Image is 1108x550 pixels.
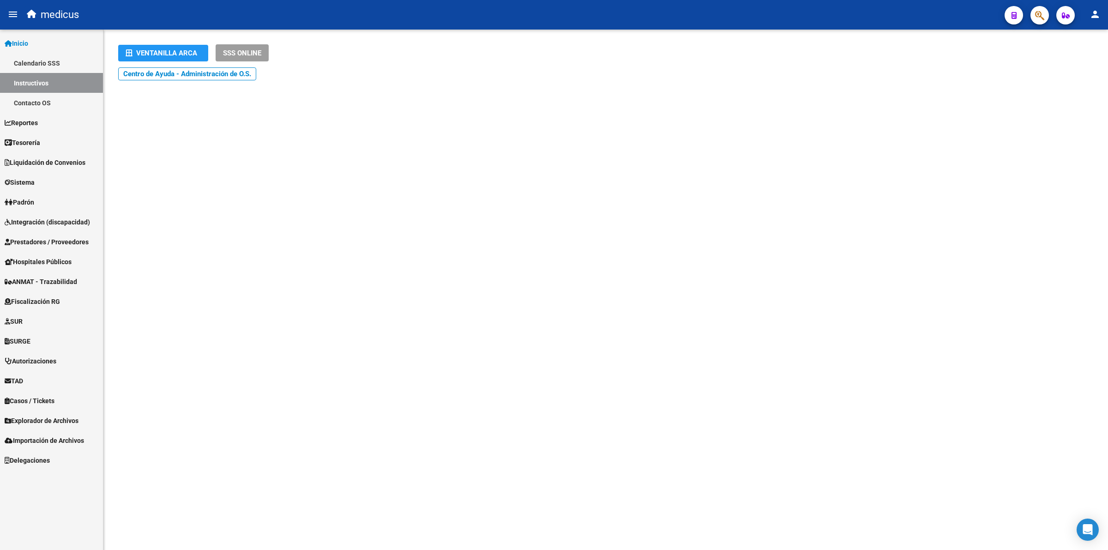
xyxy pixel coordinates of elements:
[41,5,79,25] span: medicus
[223,49,261,57] span: SSS ONLINE
[5,177,35,187] span: Sistema
[5,197,34,207] span: Padrón
[7,9,18,20] mat-icon: menu
[5,336,30,346] span: SURGE
[216,44,269,61] button: SSS ONLINE
[5,316,23,326] span: SUR
[5,217,90,227] span: Integración (discapacidad)
[118,67,256,80] a: Centro de Ayuda - Administración de O.S.
[5,376,23,386] span: TAD
[5,237,89,247] span: Prestadores / Proveedores
[5,277,77,287] span: ANMAT - Trazabilidad
[1090,9,1101,20] mat-icon: person
[5,455,50,465] span: Delegaciones
[5,118,38,128] span: Reportes
[5,257,72,267] span: Hospitales Públicos
[118,45,208,61] button: Ventanilla ARCA
[5,356,56,366] span: Autorizaciones
[5,157,85,168] span: Liquidación de Convenios
[5,296,60,307] span: Fiscalización RG
[5,138,40,148] span: Tesorería
[5,416,78,426] span: Explorador de Archivos
[5,396,54,406] span: Casos / Tickets
[1077,519,1099,541] div: Open Intercom Messenger
[5,38,28,48] span: Inicio
[126,45,201,61] div: Ventanilla ARCA
[5,435,84,446] span: Importación de Archivos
